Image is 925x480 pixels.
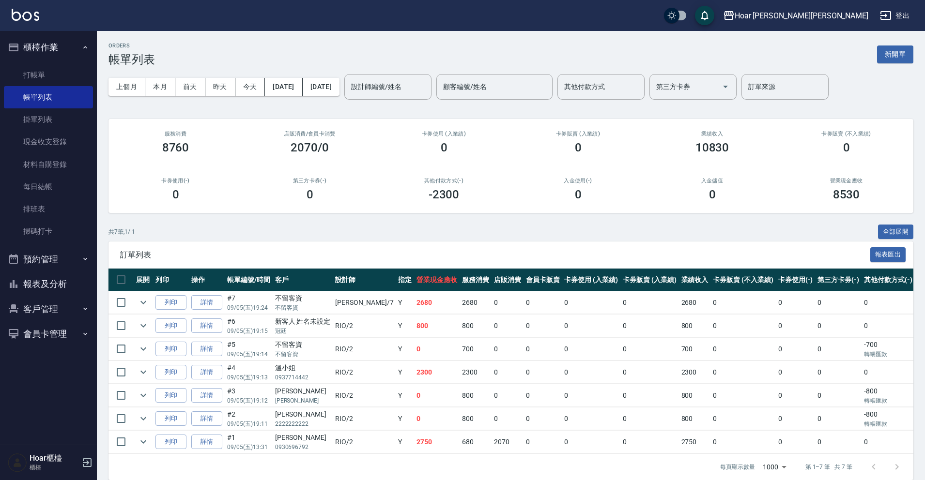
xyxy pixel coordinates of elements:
td: 0 [710,338,775,360]
td: 0 [862,291,915,314]
h2: 卡券販賣 (不入業績) [791,131,902,137]
td: 2300 [460,361,492,384]
td: 0 [562,291,620,314]
button: 上個月 [108,78,145,96]
p: 0930696792 [275,443,331,451]
button: 列印 [155,435,186,450]
p: 櫃檯 [30,463,79,472]
td: 2750 [679,431,711,453]
td: 800 [460,384,492,407]
div: Hoar [PERSON_NAME][PERSON_NAME] [735,10,868,22]
button: 今天 [235,78,265,96]
button: 預約管理 [4,247,93,272]
a: 材料自購登錄 [4,153,93,176]
h3: 0 [843,141,850,154]
td: 0 [620,338,679,360]
td: 2680 [679,291,711,314]
button: 報表及分析 [4,271,93,297]
h2: 其他付款方式(-) [388,178,499,184]
td: 700 [460,338,492,360]
td: Y [396,361,414,384]
td: 0 [862,431,915,453]
button: save [695,6,714,25]
td: 0 [815,361,862,384]
h2: 業績收入 [657,131,768,137]
td: 800 [460,315,492,337]
button: expand row [136,435,151,449]
td: 0 [492,384,524,407]
p: 每頁顯示數量 [720,463,755,471]
a: 排班表 [4,198,93,220]
h3: -2300 [429,188,460,201]
h3: 0 [709,188,716,201]
td: -800 [862,384,915,407]
td: 0 [620,361,679,384]
p: [PERSON_NAME] [275,396,331,405]
td: 0 [524,315,562,337]
p: 共 7 筆, 1 / 1 [108,227,135,236]
td: #4 [225,361,273,384]
td: 0 [524,384,562,407]
td: 0 [710,361,775,384]
td: 0 [776,407,816,430]
p: 不留客資 [275,350,331,359]
td: #6 [225,315,273,337]
td: 800 [679,407,711,430]
td: 0 [710,431,775,453]
td: -800 [862,407,915,430]
button: 登出 [876,7,913,25]
td: 0 [776,291,816,314]
td: 0 [524,431,562,453]
td: -700 [862,338,915,360]
button: expand row [136,342,151,356]
td: 0 [776,384,816,407]
h3: 0 [307,188,313,201]
td: 800 [679,384,711,407]
button: 列印 [155,342,186,357]
th: 展開 [134,269,153,291]
th: 業績收入 [679,269,711,291]
td: 0 [776,431,816,453]
button: 列印 [155,318,186,333]
td: 0 [620,384,679,407]
h5: Hoar櫃檯 [30,453,79,463]
button: 列印 [155,388,186,403]
button: 新開單 [877,45,913,63]
td: Y [396,338,414,360]
td: 0 [710,315,775,337]
td: 0 [815,384,862,407]
td: 0 [776,361,816,384]
th: 操作 [189,269,225,291]
h3: 服務消費 [120,131,231,137]
th: 其他付款方式(-) [862,269,915,291]
h3: 0 [172,188,179,201]
p: 轉帳匯款 [864,396,912,405]
h2: 營業現金應收 [791,178,902,184]
button: expand row [136,318,151,333]
a: 報表匯出 [870,250,906,259]
button: Open [718,79,733,94]
p: 2222222222 [275,420,331,428]
td: 0 [776,338,816,360]
td: 0 [710,407,775,430]
td: 2750 [414,431,460,453]
button: 櫃檯作業 [4,35,93,60]
td: Y [396,431,414,453]
td: 0 [524,291,562,314]
p: 09/05 (五) 19:11 [227,420,270,428]
td: 0 [414,384,460,407]
button: [DATE] [265,78,302,96]
td: #5 [225,338,273,360]
button: 前天 [175,78,205,96]
button: Hoar [PERSON_NAME][PERSON_NAME] [719,6,872,26]
th: 列印 [153,269,189,291]
div: [PERSON_NAME] [275,409,331,420]
a: 詳情 [191,342,222,357]
td: 0 [562,338,620,360]
th: 客戶 [273,269,333,291]
img: Logo [12,9,39,21]
p: 轉帳匯款 [864,350,912,359]
td: 0 [776,315,816,337]
div: 1000 [759,454,790,480]
th: 卡券販賣 (不入業績) [710,269,775,291]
